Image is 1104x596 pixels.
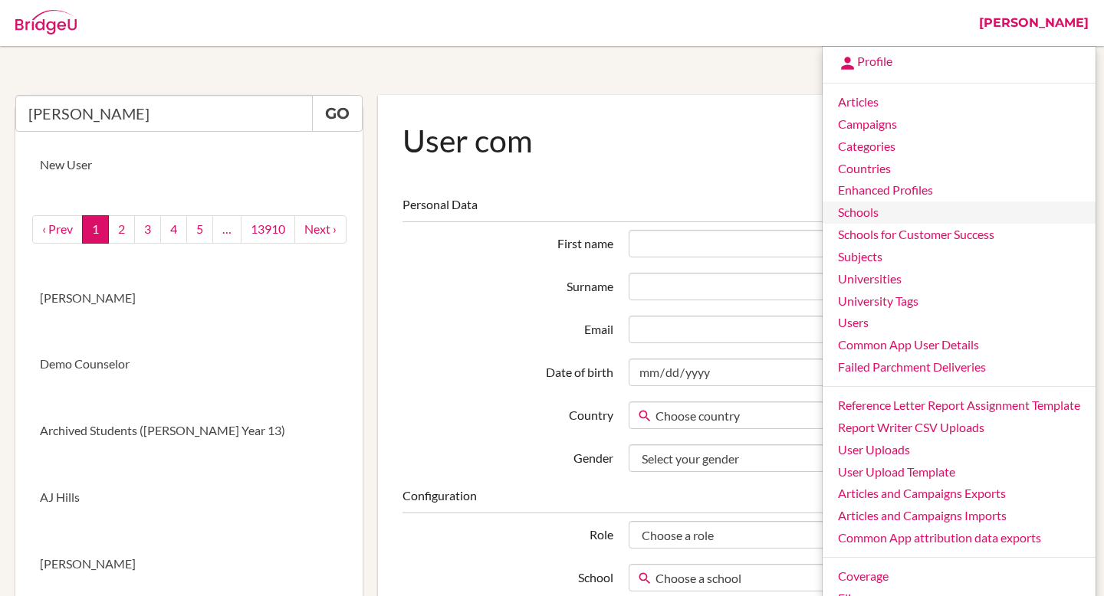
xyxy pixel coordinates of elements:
a: Categories [823,136,1096,158]
a: Universities [823,268,1096,290]
a: Articles [823,91,1096,113]
a: User Uploads [823,439,1096,461]
a: ‹ Prev [32,215,83,244]
input: Quicksearch user [15,95,313,132]
label: Role [395,521,620,544]
a: User Upload Template [823,461,1096,483]
label: Email [395,316,620,339]
a: Schools [823,201,1096,224]
a: AJ Hills [15,464,363,531]
label: Country [395,401,620,424]
label: Surname [395,273,620,296]
a: Articles and Campaigns Imports [823,505,1096,527]
a: Articles and Campaigns Exports [823,483,1096,505]
a: 5 [186,215,213,244]
a: Users [823,312,1096,334]
a: Profile [823,51,1096,75]
a: Common App attribution data exports [823,527,1096,549]
a: Reference Letter Report Assignment Template [823,395,1096,417]
a: next [294,215,347,244]
a: Subjects [823,246,1096,268]
label: School [395,564,620,587]
legend: Personal Data [402,196,1064,222]
label: Date of birth [395,359,620,382]
a: 3 [134,215,161,244]
a: … [212,215,242,244]
a: Countries [823,158,1096,180]
a: Report Writer CSV Uploads [823,417,1096,439]
img: Bridge-U [15,10,77,34]
a: Go [312,95,363,132]
a: 1 [82,215,109,244]
a: 13910 [241,215,295,244]
a: Schools for Customer Success [823,224,1096,246]
a: Coverage [823,565,1096,588]
label: First name [395,230,620,253]
a: 2 [108,215,135,244]
label: Gender [395,444,620,467]
a: University Tags [823,290,1096,313]
a: New User [15,132,363,198]
a: Demo Counselor [15,331,363,398]
a: [PERSON_NAME] [15,265,363,332]
a: Archived Students ([PERSON_NAME] Year 13) [15,398,363,464]
a: Failed Parchment Deliveries [823,356,1096,378]
legend: Configuration [402,487,1064,513]
a: Common App User Details [823,334,1096,356]
span: Choose country [655,402,1043,430]
h1: User com [402,120,1064,162]
a: Campaigns [823,113,1096,136]
a: Enhanced Profiles [823,179,1096,201]
a: 4 [160,215,187,244]
span: Choose a school [655,565,1043,592]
